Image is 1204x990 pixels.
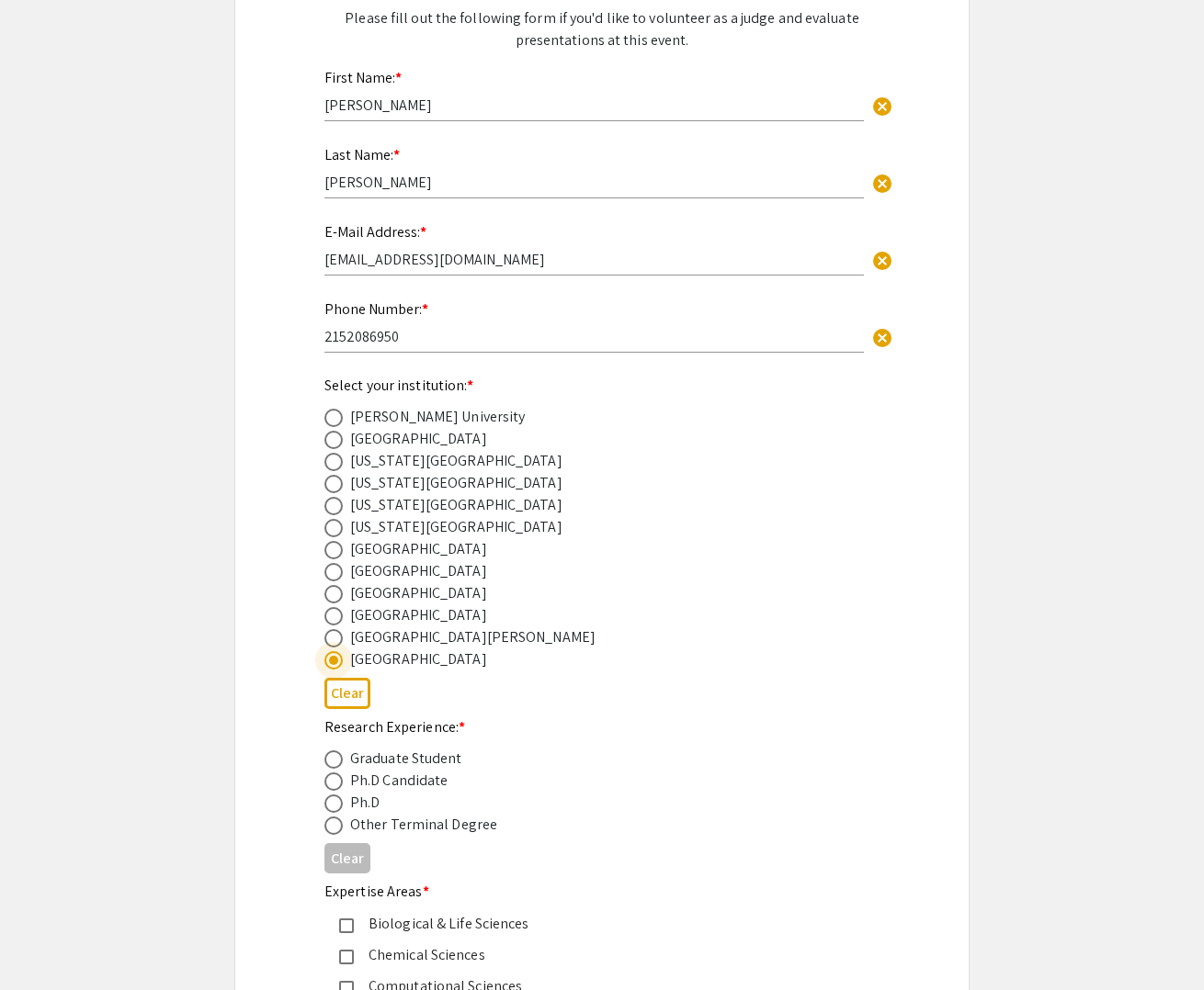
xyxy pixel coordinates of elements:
mat-label: Select your institution: [324,376,474,395]
div: [GEOGRAPHIC_DATA] [350,604,487,626]
mat-label: Expertise Areas [324,882,429,901]
input: Type Here [324,173,864,192]
mat-label: Phone Number: [324,299,428,319]
span: cancel [871,327,893,349]
div: [GEOGRAPHIC_DATA][PERSON_NAME] [350,626,596,648]
button: Clear [864,318,901,354]
mat-label: First Name: [324,68,402,87]
span: cancel [871,250,893,272]
div: Ph.D [350,792,380,814]
div: [GEOGRAPHIC_DATA] [350,428,487,450]
div: [US_STATE][GEOGRAPHIC_DATA] [350,494,562,516]
mat-label: E-Mail Address: [324,222,426,242]
div: [GEOGRAPHIC_DATA] [350,582,487,604]
div: [GEOGRAPHIC_DATA] [350,560,487,582]
iframe: Chat [14,907,78,976]
mat-label: Last Name: [324,145,400,164]
button: Clear [324,843,370,873]
button: Clear [864,241,901,277]
span: cancel [871,96,893,118]
span: cancel [871,173,893,195]
button: Clear [864,163,901,200]
button: Clear [324,678,370,708]
div: [GEOGRAPHIC_DATA] [350,648,487,670]
div: Ph.D Candidate [350,770,448,792]
div: Graduate Student [350,748,462,770]
div: [PERSON_NAME] University [350,406,525,428]
input: Type Here [324,96,864,115]
mat-label: Research Experience: [324,717,465,737]
div: [US_STATE][GEOGRAPHIC_DATA] [350,472,562,494]
div: [US_STATE][GEOGRAPHIC_DATA] [350,516,562,538]
div: [GEOGRAPHIC_DATA] [350,538,487,560]
div: Other Terminal Degree [350,814,497,836]
p: Please fill out the following form if you'd like to volunteer as a judge and evaluate presentatio... [324,7,880,51]
div: Chemical Sciences [354,944,835,966]
input: Type Here [324,327,864,346]
button: Clear [864,87,901,124]
div: Biological & Life Sciences [354,913,835,935]
input: Type Here [324,250,864,269]
div: [US_STATE][GEOGRAPHIC_DATA] [350,450,562,472]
